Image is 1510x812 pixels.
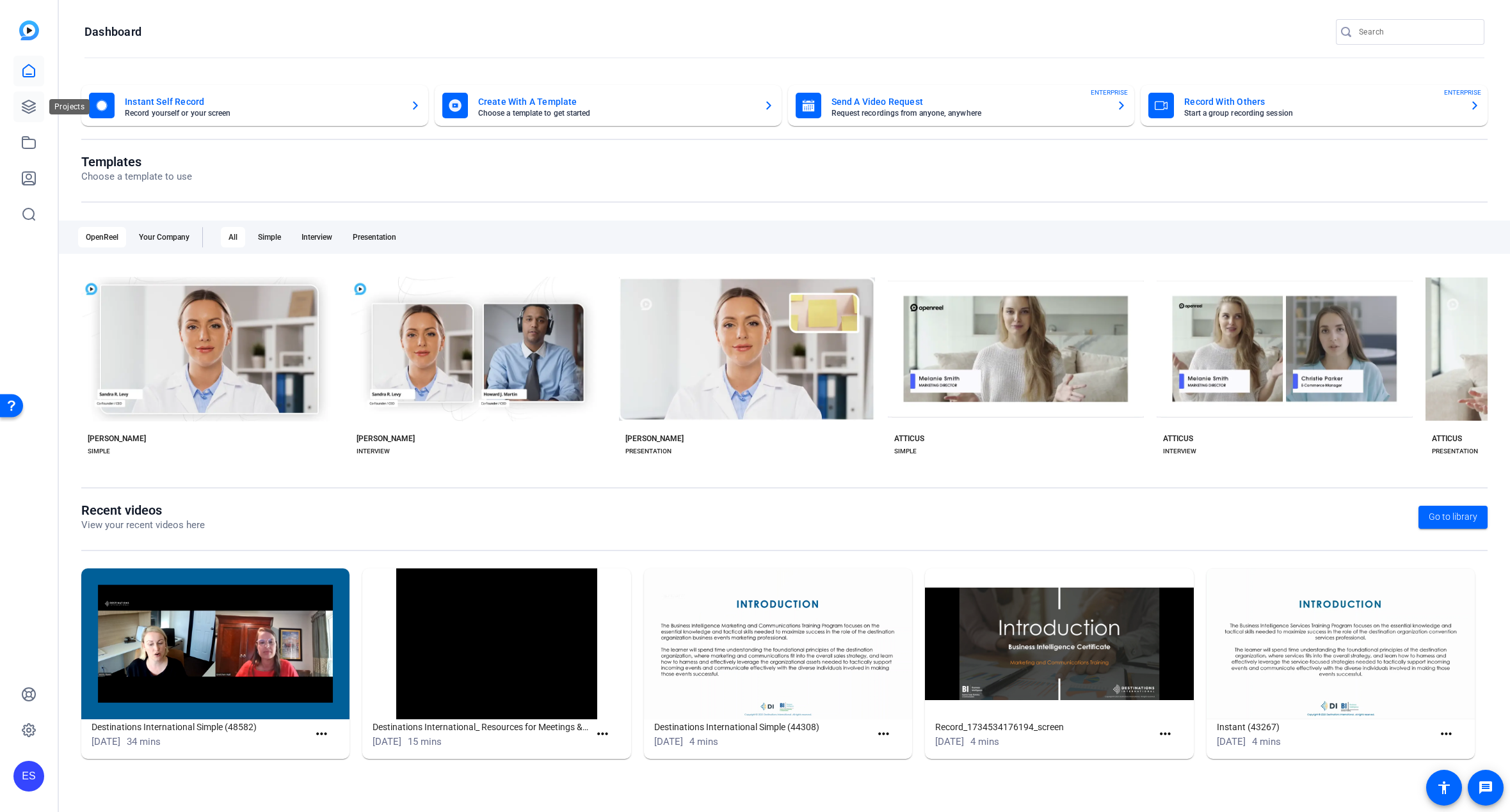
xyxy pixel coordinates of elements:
[1418,506,1488,529] a: Go to library
[1429,510,1477,524] span: Go to library
[478,94,753,109] mat-card-title: Create With A Template
[1432,446,1478,457] div: PRESENTATION
[1217,736,1246,747] span: [DATE]
[788,85,1135,126] button: Send A Video RequestRequest recordings from anyone, anywhereENTERPRISE
[81,568,349,719] img: Destinations International Simple (48582)
[478,109,753,117] mat-card-subtitle: Choose a template to get started
[1141,85,1488,126] button: Record With OthersStart a group recording sessionENTERPRISE
[92,736,120,747] span: [DATE]
[88,433,146,444] div: [PERSON_NAME]
[131,227,197,247] div: Your Company
[221,227,245,247] div: All
[81,503,205,518] h1: Recent videos
[1359,24,1474,40] input: Search
[654,736,683,747] span: [DATE]
[373,719,590,735] h1: Destinations International_ Resources for Meetings & Events
[250,227,289,247] div: Simple
[595,726,611,742] mat-icon: more_horiz
[92,719,309,735] h1: Destinations International Simple (48582)
[831,109,1107,117] mat-card-subtitle: Request recordings from anyone, anywhere
[357,433,415,444] div: [PERSON_NAME]
[644,568,912,719] img: Destinations International Simple (44308)
[1207,568,1475,719] img: Instant (43267)
[81,169,192,184] p: Choose a template to use
[81,518,205,533] p: View your recent videos here
[1444,88,1481,97] span: ENTERPRISE
[127,736,161,747] span: 34 mins
[1163,446,1196,457] div: INTERVIEW
[625,446,671,457] div: PRESENTATION
[13,761,44,792] div: ES
[1163,433,1193,444] div: ATTICUS
[1432,433,1462,444] div: ATTICUS
[314,726,330,742] mat-icon: more_horiz
[1184,109,1459,117] mat-card-subtitle: Start a group recording session
[1157,726,1173,742] mat-icon: more_horiz
[84,24,141,40] h1: Dashboard
[362,568,631,719] img: Destinations International_ Resources for Meetings & Events
[19,20,39,40] img: blue-gradient.svg
[49,99,90,114] div: Projects
[894,446,917,457] div: SIMPLE
[925,568,1193,719] img: Record_1734534176194_screen
[1478,780,1493,795] mat-icon: message
[294,227,340,247] div: Interview
[345,227,404,247] div: Presentation
[935,736,964,747] span: [DATE]
[435,85,782,126] button: Create With A TemplateChoose a template to get started
[125,109,400,117] mat-card-subtitle: Record yourself or your screen
[373,736,401,747] span: [DATE]
[831,94,1107,109] mat-card-title: Send A Video Request
[935,719,1152,735] h1: Record_1734534176194_screen
[894,433,924,444] div: ATTICUS
[88,446,110,457] div: SIMPLE
[78,227,126,247] div: OpenReel
[1217,719,1434,735] h1: Instant (43267)
[625,433,684,444] div: [PERSON_NAME]
[876,726,892,742] mat-icon: more_horiz
[1184,94,1459,109] mat-card-title: Record With Others
[1252,736,1281,747] span: 4 mins
[1438,726,1454,742] mat-icon: more_horiz
[689,736,718,747] span: 4 mins
[357,446,390,457] div: INTERVIEW
[81,85,428,126] button: Instant Self RecordRecord yourself or your screen
[654,719,871,735] h1: Destinations International Simple (44308)
[1436,780,1452,795] mat-icon: accessibility
[125,94,400,109] mat-card-title: Instant Self Record
[408,736,442,747] span: 15 mins
[970,736,999,747] span: 4 mins
[1091,88,1128,97] span: ENTERPRISE
[81,154,192,169] h1: Templates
